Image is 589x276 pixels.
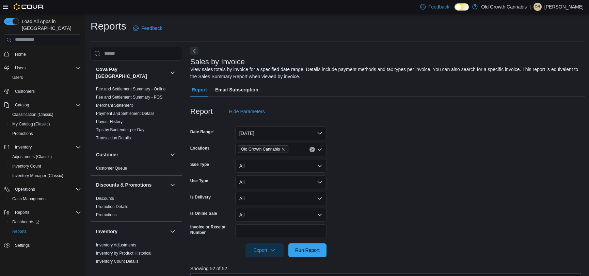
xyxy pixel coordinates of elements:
button: Cash Management [7,194,84,204]
div: Customer [91,164,182,175]
a: Tips by Budtender per Day [96,127,144,132]
span: Promotions [12,131,33,136]
button: Clear input [309,147,315,152]
span: Home [15,52,26,57]
span: Operations [15,187,35,192]
button: All [235,175,327,189]
span: Feedback [141,25,162,32]
span: Inventory Manager (Classic) [10,172,81,180]
button: My Catalog (Classic) [7,119,84,129]
button: Reports [7,227,84,236]
span: Merchant Statement [96,103,133,108]
span: Email Subscription [215,83,258,97]
button: Discounts & Promotions [169,181,177,189]
span: Customers [15,89,35,94]
button: Inventory [12,143,34,151]
span: Classification (Classic) [10,110,81,119]
a: Classification (Classic) [10,110,56,119]
button: Remove Old Growth Cannabis from selection in this group [281,147,285,151]
span: Dashboards [12,219,39,225]
a: Promotions [96,212,117,217]
a: Inventory by Product Historical [96,251,152,256]
button: Operations [12,185,38,193]
span: Catalog [12,101,81,109]
button: Hide Parameters [218,105,268,118]
button: Inventory [96,228,167,235]
span: Old Growth Cannabis [241,146,280,153]
span: Tips by Budtender per Day [96,127,144,133]
label: Locations [190,145,210,151]
a: Inventory Adjustments [96,243,136,247]
span: Users [12,75,23,80]
a: Inventory Count Details [96,259,139,264]
button: Customer [169,151,177,159]
span: Inventory [15,144,32,150]
button: Customer [96,151,167,158]
a: Transaction Details [96,136,131,140]
span: DR [535,3,540,11]
a: Users [10,73,26,82]
button: Open list of options [317,147,322,152]
button: Next [190,47,198,55]
p: Old Growth Cannabis [481,3,527,11]
label: Is Online Sale [190,211,217,216]
span: Inventory On Hand by Package [96,267,153,272]
div: Discounts & Promotions [91,194,182,222]
span: Customers [12,87,81,96]
span: Home [12,50,81,58]
label: Use Type [190,178,208,184]
span: Inventory Count [10,162,81,170]
span: Reports [10,227,81,236]
span: Promotions [96,212,117,218]
a: Home [12,50,29,58]
span: My Catalog (Classic) [12,121,50,127]
span: Catalog [15,102,29,108]
span: Settings [12,241,81,249]
span: Fee and Settlement Summary - POS [96,94,162,100]
div: Cova Pay [GEOGRAPHIC_DATA] [91,85,182,145]
a: Customers [12,87,37,96]
a: Promotions [10,130,36,138]
button: Catalog [1,100,84,110]
span: Fee and Settlement Summary - Online [96,86,166,92]
button: Cova Pay [GEOGRAPHIC_DATA] [96,66,167,80]
span: Reports [12,208,81,217]
label: Invoice or Receipt Number [190,224,233,235]
span: Payout History [96,119,123,124]
button: Inventory [1,142,84,152]
p: [PERSON_NAME] [544,3,584,11]
button: Classification (Classic) [7,110,84,119]
span: Reports [15,210,29,215]
a: Dashboards [7,217,84,227]
span: Payment and Settlement Details [96,111,154,116]
span: Users [15,65,26,71]
button: Run Report [288,243,327,257]
span: Inventory Count [12,163,41,169]
span: Cash Management [10,195,81,203]
a: Payout History [96,119,123,124]
button: All [235,159,327,173]
p: Showing 52 of 52 [190,265,585,272]
span: Feedback [428,3,449,10]
span: Load All Apps in [GEOGRAPHIC_DATA] [19,18,81,32]
h3: Discounts & Promotions [96,182,152,188]
span: Hide Parameters [229,108,265,115]
img: Cova [14,3,44,10]
button: Adjustments (Classic) [7,152,84,161]
span: Reports [12,229,27,234]
a: Inventory Manager (Classic) [10,172,66,180]
button: Discounts & Promotions [96,182,167,188]
a: Discounts [96,196,114,201]
span: Cash Management [12,196,47,202]
span: Dashboards [10,218,81,226]
button: Users [7,73,84,82]
a: Inventory Count [10,162,44,170]
button: Customers [1,86,84,96]
button: Users [12,64,28,72]
span: Classification (Classic) [12,112,53,117]
nav: Complex example [4,47,81,268]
